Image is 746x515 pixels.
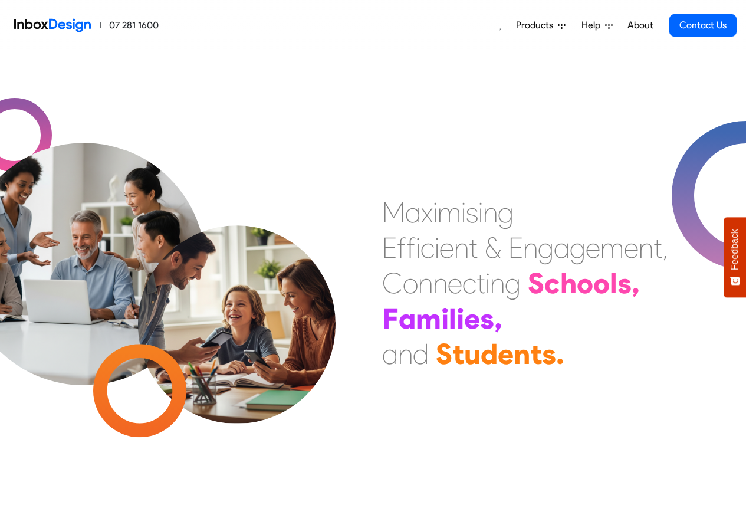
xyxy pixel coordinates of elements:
button: Feedback - Show survey [724,217,746,297]
div: t [653,230,662,265]
div: e [464,301,480,336]
div: i [456,301,464,336]
div: n [433,265,448,301]
div: s [466,195,478,230]
div: t [530,336,542,372]
span: Products [516,18,558,32]
a: Contact Us [669,14,737,37]
div: m [600,230,624,265]
div: l [449,301,456,336]
div: n [418,265,433,301]
div: s [480,301,494,336]
div: g [505,265,521,301]
div: c [420,230,435,265]
a: Products [511,14,570,37]
div: E [508,230,523,265]
div: f [397,230,406,265]
div: a [382,336,398,372]
div: t [452,336,464,372]
div: o [403,265,418,301]
div: E [382,230,397,265]
div: . [556,336,564,372]
div: g [498,195,514,230]
div: , [662,230,668,265]
div: C [382,265,403,301]
div: g [538,230,554,265]
div: e [498,336,514,372]
div: S [436,336,452,372]
div: e [586,230,600,265]
div: Maximising Efficient & Engagement, Connecting Schools, Families, and Students. [382,195,668,372]
div: s [617,265,632,301]
div: n [490,265,505,301]
div: e [439,230,454,265]
span: Help [581,18,605,32]
div: i [441,301,449,336]
a: About [624,14,656,37]
div: c [544,265,560,301]
div: n [454,230,469,265]
div: a [405,195,421,230]
div: n [523,230,538,265]
div: d [413,336,429,372]
div: u [464,336,481,372]
div: m [416,301,441,336]
div: S [528,265,544,301]
div: , [632,265,640,301]
div: n [639,230,653,265]
div: f [406,230,416,265]
div: n [514,336,530,372]
a: 07 281 1600 [100,18,159,32]
a: Help [577,14,617,37]
div: M [382,195,405,230]
div: e [448,265,462,301]
div: F [382,301,399,336]
div: i [435,230,439,265]
div: i [433,195,438,230]
div: m [438,195,461,230]
div: x [421,195,433,230]
span: Feedback [729,229,740,270]
div: i [461,195,466,230]
div: a [554,230,570,265]
div: s [542,336,556,372]
div: h [560,265,577,301]
div: t [469,230,478,265]
div: d [481,336,498,372]
div: o [577,265,593,301]
div: c [462,265,476,301]
div: g [570,230,586,265]
div: n [483,195,498,230]
div: n [398,336,413,372]
img: parents_with_child.png [113,176,360,424]
div: , [494,301,502,336]
div: i [478,195,483,230]
div: l [610,265,617,301]
div: i [416,230,420,265]
div: & [485,230,501,265]
div: i [485,265,490,301]
div: t [476,265,485,301]
div: a [399,301,416,336]
div: e [624,230,639,265]
div: o [593,265,610,301]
